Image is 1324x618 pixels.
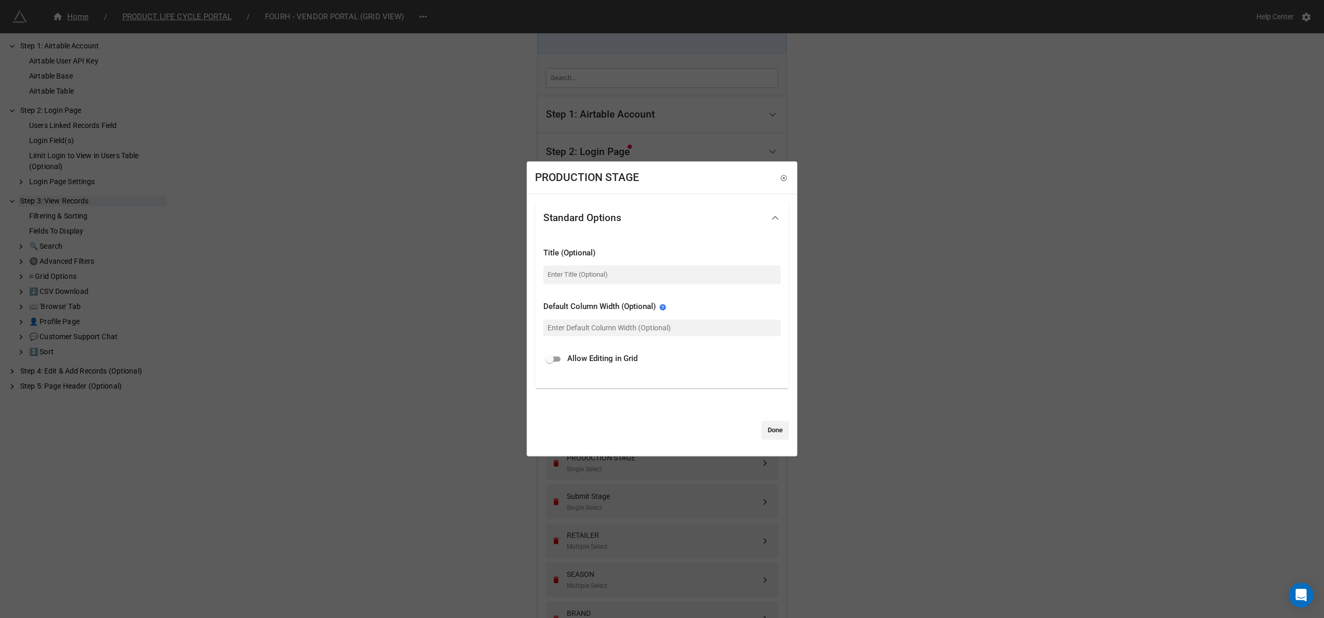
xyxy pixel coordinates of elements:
a: Done [761,421,789,440]
div: Title (Optional) [543,247,781,260]
div: PRODUCTION STAGE [535,170,639,186]
div: Standard Options [535,201,789,235]
input: Enter Title (Optional) [543,265,781,284]
div: Standard Options [543,213,621,223]
div: Step 1: Airtable Account [535,235,789,389]
span: Allow Editing in Grid [567,353,638,366]
input: Enter Default Column Width (Optional) [543,319,781,336]
div: Open Intercom Messenger [1289,583,1314,608]
div: Default Column Width (Optional) [543,301,781,314]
